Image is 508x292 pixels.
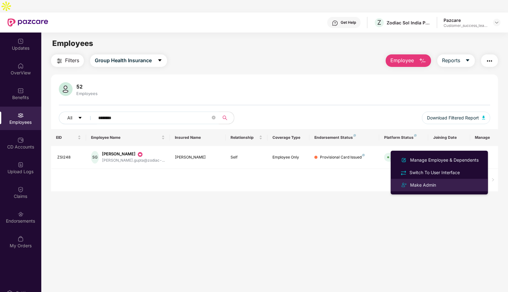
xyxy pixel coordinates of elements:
span: close-circle [212,115,216,121]
button: Reportscaret-down [437,54,475,67]
button: right [488,175,498,185]
div: Endorsement Status [314,135,374,140]
div: Get Help [341,20,356,25]
img: svg+xml;base64,PHN2ZyBpZD0iRHJvcGRvd24tMzJ4MzIiIHhtbG5zPSJodHRwOi8vd3d3LnczLm9yZy8yMDAwL3N2ZyIgd2... [494,20,499,25]
th: Joining Date [428,129,470,146]
img: svg+xml;base64,PHN2ZyB4bWxucz0iaHR0cDovL3d3dy53My5vcmcvMjAwMC9zdmciIHdpZHRoPSI4IiBoZWlnaHQ9IjgiIH... [362,154,365,156]
img: svg+xml;base64,PHN2ZyB4bWxucz0iaHR0cDovL3d3dy53My5vcmcvMjAwMC9zdmciIHdpZHRoPSIyNCIgaGVpZ2h0PSIyNC... [486,57,493,65]
button: Employee [386,54,431,67]
div: Self [231,154,262,160]
span: Employees [52,39,93,48]
span: Relationship [231,135,258,140]
div: [PERSON_NAME] [102,151,165,157]
span: right [491,178,495,182]
span: Reports [442,57,460,64]
img: New Pazcare Logo [8,18,48,27]
span: All [67,114,72,121]
span: Group Health Insurance [95,57,152,64]
img: svg+xml;base64,PHN2ZyBpZD0iRW5kb3JzZW1lbnRzIiB4bWxucz0iaHR0cDovL3d3dy53My5vcmcvMjAwMC9zdmciIHdpZH... [18,211,24,217]
div: 52 [75,83,99,90]
img: svg+xml;base64,PHN2ZyB4bWxucz0iaHR0cDovL3d3dy53My5vcmcvMjAwMC9zdmciIHdpZHRoPSIyNCIgaGVpZ2h0PSIyNC... [400,181,408,189]
img: svg+xml;base64,PHN2ZyBpZD0iVXBsb2FkX0xvZ3MiIGRhdGEtbmFtZT0iVXBsb2FkIExvZ3MiIHhtbG5zPSJodHRwOi8vd3... [18,162,24,168]
th: EID [51,129,86,146]
div: Employees [75,91,99,96]
span: Employee Name [91,135,160,140]
div: Pazcare [444,17,487,23]
div: ZSI248 [57,154,81,160]
div: SG [91,151,99,164]
span: EID [56,135,76,140]
div: [PERSON_NAME] [175,154,221,160]
img: svg+xml;base64,PHN2ZyB4bWxucz0iaHR0cDovL3d3dy53My5vcmcvMjAwMC9zdmciIHdpZHRoPSIyNCIgaGVpZ2h0PSIyNC... [56,57,63,65]
img: svg+xml;base64,PHN2ZyB4bWxucz0iaHR0cDovL3d3dy53My5vcmcvMjAwMC9zdmciIHhtbG5zOnhsaW5rPSJodHRwOi8vd3... [400,156,408,164]
span: Z [377,19,381,26]
img: svg+xml;base64,PHN2ZyB3aWR0aD0iMjAiIGhlaWdodD0iMjAiIHZpZXdCb3g9IjAgMCAyMCAyMCIgZmlsbD0ibm9uZSIgeG... [137,151,143,158]
img: svg+xml;base64,PHN2ZyB4bWxucz0iaHR0cDovL3d3dy53My5vcmcvMjAwMC9zdmciIHhtbG5zOnhsaW5rPSJodHRwOi8vd3... [419,57,426,65]
span: Filters [65,57,79,64]
div: Make Admin [409,182,437,189]
span: caret-down [157,58,162,63]
img: svg+xml;base64,PHN2ZyBpZD0iTXlfT3JkZXJzIiBkYXRhLW5hbWU9Ik15IE9yZGVycyIgeG1sbnM9Imh0dHA6Ly93d3cudz... [18,236,24,242]
img: svg+xml;base64,PHN2ZyB4bWxucz0iaHR0cDovL3d3dy53My5vcmcvMjAwMC9zdmciIHdpZHRoPSI4IiBoZWlnaHQ9IjgiIH... [414,134,417,137]
div: Platform Status [384,135,423,140]
span: Download Filtered Report [427,114,479,121]
span: close-circle [212,116,216,119]
div: Provisional Card Issued [320,154,365,160]
div: [PERSON_NAME].gupta@zodiac-... [102,158,165,164]
button: Allcaret-down [59,112,97,124]
div: Zodiac Sol India Private Limited [387,20,430,26]
span: search [219,115,231,120]
img: svg+xml;base64,PHN2ZyB4bWxucz0iaHR0cDovL3d3dy53My5vcmcvMjAwMC9zdmciIHhtbG5zOnhsaW5rPSJodHRwOi8vd3... [482,116,485,119]
span: caret-down [465,58,470,63]
button: Filters [51,54,84,67]
div: Switch To User Interface [408,169,461,176]
img: svg+xml;base64,PHN2ZyBpZD0iSG9tZSIgeG1sbnM9Imh0dHA6Ly93d3cudzMub3JnLzIwMDAvc3ZnIiB3aWR0aD0iMjAiIG... [18,63,24,69]
button: Group Health Insurancecaret-down [90,54,167,67]
th: Employee Name [86,129,170,146]
button: search [219,112,234,124]
th: Manage [470,129,498,146]
div: Manage Employee & Dependents [409,157,480,164]
div: Employee Only [272,154,304,160]
li: Next Page [488,175,498,185]
div: Customer_success_team_lead [444,23,487,28]
img: svg+xml;base64,PHN2ZyBpZD0iQ2xhaW0iIHhtbG5zPSJodHRwOi8vd3d3LnczLm9yZy8yMDAwL3N2ZyIgd2lkdGg9IjIwIi... [18,186,24,193]
span: caret-down [78,116,82,121]
button: Download Filtered Report [422,112,490,124]
img: svg+xml;base64,PHN2ZyBpZD0iVXBkYXRlZCIgeG1sbnM9Imh0dHA6Ly93d3cudzMub3JnLzIwMDAvc3ZnIiB3aWR0aD0iMj... [18,38,24,44]
img: svg+xml;base64,PHN2ZyB4bWxucz0iaHR0cDovL3d3dy53My5vcmcvMjAwMC9zdmciIHhtbG5zOnhsaW5rPSJodHRwOi8vd3... [59,82,73,96]
img: svg+xml;base64,PHN2ZyBpZD0iRW1wbG95ZWVzIiB4bWxucz0iaHR0cDovL3d3dy53My5vcmcvMjAwMC9zdmciIHdpZHRoPS... [18,112,24,118]
th: Insured Name [170,129,226,146]
th: Coverage Type [267,129,309,146]
img: svg+xml;base64,PHN2ZyBpZD0iSGVscC0zMngzMiIgeG1sbnM9Imh0dHA6Ly93d3cudzMub3JnLzIwMDAvc3ZnIiB3aWR0aD... [332,20,338,26]
img: svg+xml;base64,PHN2ZyBpZD0iQmVuZWZpdHMiIHhtbG5zPSJodHRwOi8vd3d3LnczLm9yZy8yMDAwL3N2ZyIgd2lkdGg9Ij... [18,88,24,94]
th: Relationship [226,129,267,146]
img: svg+xml;base64,PHN2ZyB4bWxucz0iaHR0cDovL3d3dy53My5vcmcvMjAwMC9zdmciIHdpZHRoPSIyNCIgaGVpZ2h0PSIyNC... [400,169,407,176]
img: svg+xml;base64,PHN2ZyB4bWxucz0iaHR0cDovL3d3dy53My5vcmcvMjAwMC9zdmciIHdpZHRoPSI4IiBoZWlnaHQ9IjgiIH... [353,134,356,137]
span: Employee [390,57,414,64]
img: svg+xml;base64,PHN2ZyBpZD0iQ0RfQWNjb3VudHMiIGRhdGEtbmFtZT0iQ0QgQWNjb3VudHMiIHhtbG5zPSJodHRwOi8vd3... [18,137,24,143]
